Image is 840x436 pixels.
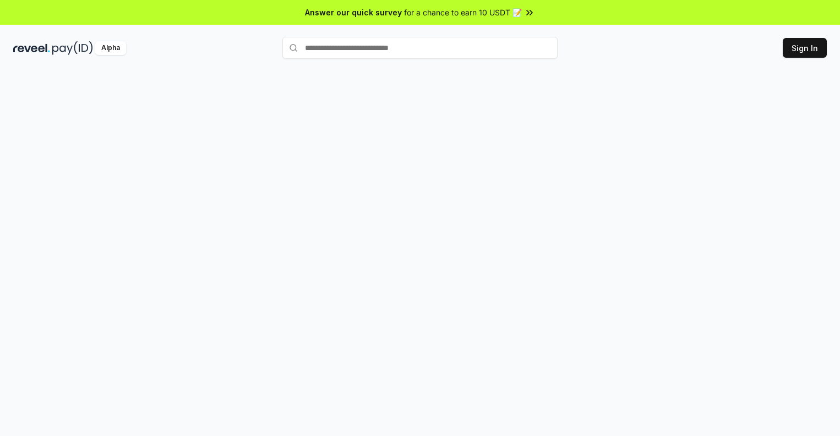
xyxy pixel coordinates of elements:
[13,41,50,55] img: reveel_dark
[95,41,126,55] div: Alpha
[52,41,93,55] img: pay_id
[783,38,827,58] button: Sign In
[305,7,402,18] span: Answer our quick survey
[404,7,522,18] span: for a chance to earn 10 USDT 📝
